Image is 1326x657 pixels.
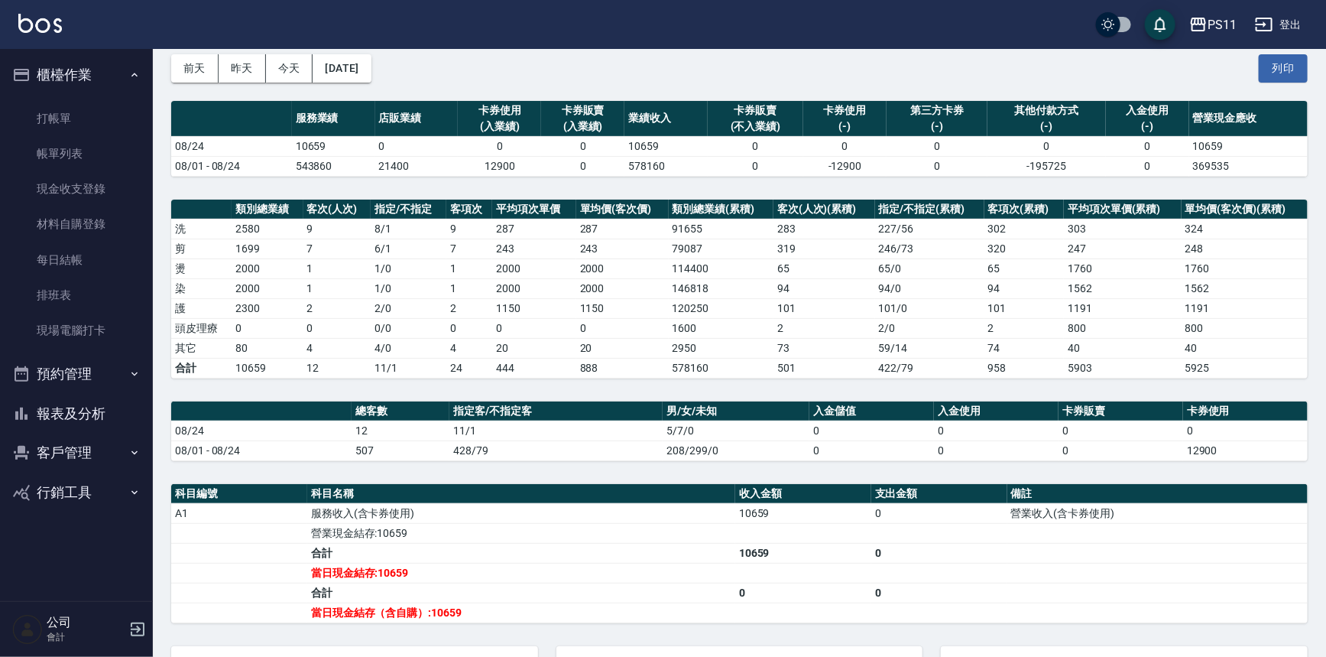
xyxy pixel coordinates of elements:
[171,239,232,259] td: 剪
[809,441,934,460] td: 0
[576,239,669,259] td: 243
[1064,358,1182,378] td: 5903
[773,239,875,259] td: 319
[984,259,1065,278] td: 65
[712,102,799,119] div: 卡券販賣
[492,298,575,318] td: 1150
[307,603,735,623] td: 當日現金結存（含自購）:10659
[1059,402,1183,421] th: 卡券販賣
[875,278,984,298] td: 94 / 0
[803,156,887,176] td: -12900
[1189,156,1308,176] td: 369535
[171,421,352,441] td: 08/24
[773,200,875,220] th: 客次(人次)(累積)
[446,200,493,220] th: 客項次
[1064,239,1182,259] td: 247
[773,318,875,338] td: 2
[307,563,735,583] td: 當日現金結存:10659
[1249,11,1308,39] button: 登出
[1259,54,1308,83] button: 列印
[375,156,459,176] td: 21400
[171,156,292,176] td: 08/01 - 08/24
[375,101,459,137] th: 店販業績
[1059,441,1183,460] td: 0
[6,207,147,242] a: 材料自購登錄
[669,259,773,278] td: 114400
[313,54,371,83] button: [DATE]
[307,484,735,504] th: 科目名稱
[984,358,1065,378] td: 958
[232,239,303,259] td: 1699
[462,119,537,135] div: (入業績)
[1182,338,1308,358] td: 40
[232,219,303,239] td: 2580
[171,338,232,358] td: 其它
[1183,421,1308,441] td: 0
[1106,136,1189,156] td: 0
[6,136,147,171] a: 帳單列表
[492,338,575,358] td: 20
[458,156,541,176] td: 12900
[307,543,735,563] td: 合計
[446,259,493,278] td: 1
[492,219,575,239] td: 287
[984,278,1065,298] td: 94
[1182,358,1308,378] td: 5925
[934,441,1059,460] td: 0
[1183,402,1308,421] th: 卡券使用
[1182,318,1308,338] td: 800
[6,354,147,394] button: 預約管理
[890,102,984,119] div: 第三方卡券
[576,338,669,358] td: 20
[991,119,1102,135] div: (-)
[171,136,292,156] td: 08/24
[12,614,43,645] img: Person
[266,54,313,83] button: 今天
[371,219,446,239] td: 8 / 1
[576,219,669,239] td: 287
[984,200,1065,220] th: 客項次(累積)
[6,171,147,207] a: 現金收支登錄
[232,298,303,318] td: 2300
[1106,156,1189,176] td: 0
[875,259,984,278] td: 65 / 0
[492,239,575,259] td: 243
[171,200,1308,379] table: a dense table
[303,278,371,298] td: 1
[492,200,575,220] th: 平均項次單價
[171,484,1308,623] table: a dense table
[1182,200,1308,220] th: 單均價(客次價)(累積)
[773,259,875,278] td: 65
[171,484,307,504] th: 科目編號
[462,102,537,119] div: 卡券使用
[576,358,669,378] td: 888
[1182,219,1308,239] td: 324
[807,102,883,119] div: 卡券使用
[371,259,446,278] td: 1 / 0
[1064,200,1182,220] th: 平均項次單價(累積)
[375,136,459,156] td: 0
[6,473,147,512] button: 行銷工具
[984,338,1065,358] td: 74
[352,421,449,441] td: 12
[6,394,147,434] button: 報表及分析
[1182,239,1308,259] td: 248
[1189,101,1308,137] th: 營業現金應收
[875,200,984,220] th: 指定/不指定(累積)
[576,259,669,278] td: 2000
[809,421,934,441] td: 0
[171,503,307,523] td: A1
[663,441,809,460] td: 208/299/0
[303,358,371,378] td: 12
[171,101,1308,177] table: a dense table
[773,219,875,239] td: 283
[232,338,303,358] td: 80
[624,136,708,156] td: 10659
[1182,259,1308,278] td: 1760
[987,136,1106,156] td: 0
[984,219,1065,239] td: 302
[1064,338,1182,358] td: 40
[934,402,1059,421] th: 入金使用
[669,318,773,338] td: 1600
[47,615,125,630] h5: 公司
